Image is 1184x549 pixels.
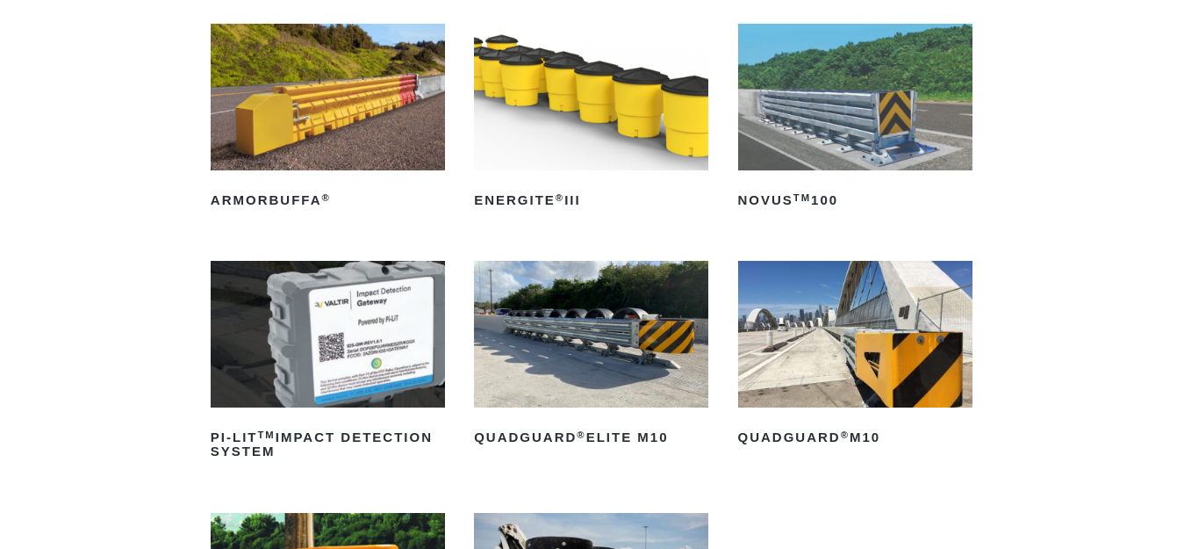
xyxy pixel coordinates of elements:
[474,423,708,451] h2: QuadGuard Elite M10
[738,24,972,214] a: NOVUSTM100
[474,261,708,451] a: QuadGuard®Elite M10
[474,186,708,214] h2: ENERGITE III
[738,423,972,451] h2: QuadGuard M10
[738,186,972,214] h2: NOVUS 100
[258,430,276,440] sup: TM
[556,192,564,203] sup: ®
[321,192,330,203] sup: ®
[793,192,811,203] sup: TM
[577,430,585,440] sup: ®
[211,186,445,214] h2: ArmorBuffa
[211,423,445,466] h2: PI-LIT Impact Detection System
[841,430,850,440] sup: ®
[738,261,972,451] a: QuadGuard®M10
[474,24,708,214] a: ENERGITE®III
[211,261,445,466] a: PI-LITTMImpact Detection System
[211,24,445,214] a: ArmorBuffa®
